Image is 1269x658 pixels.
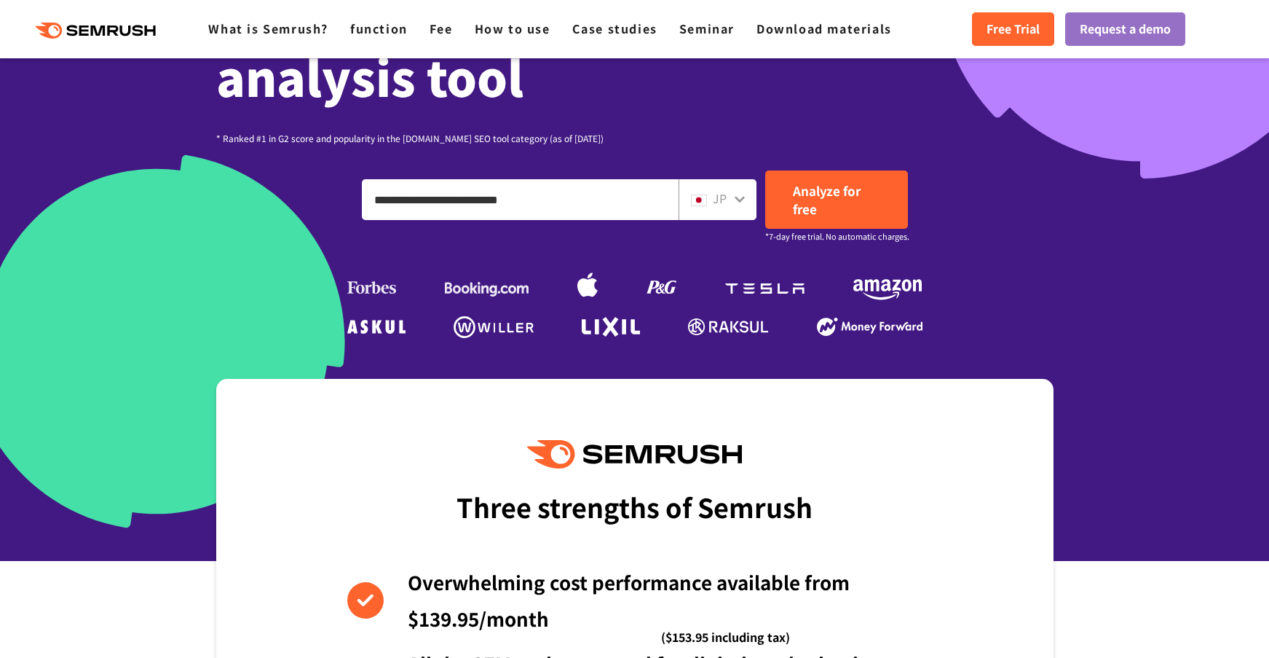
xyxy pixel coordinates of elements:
a: What is Semrush? [208,20,328,37]
a: Analyze for free [765,171,908,229]
a: Download materials [756,20,892,37]
font: * Ranked #1 in G2 score and popularity in the [DOMAIN_NAME] SEO tool category (as of [DATE]) [216,132,604,144]
font: Analyze for free [793,181,861,218]
a: function [350,20,408,37]
a: Case studies [572,20,657,37]
a: How to use [475,20,550,37]
font: Free Trial [987,20,1040,37]
a: Free Trial [972,12,1054,46]
font: ($153.95 including tax) [661,628,790,646]
font: JP [713,189,727,207]
a: Request a demo [1065,12,1185,46]
input: Enter a domain, keyword or URL [363,180,678,219]
img: Semrush [527,440,741,469]
font: *7-day free trial. No automatic charges. [765,230,909,242]
font: Overwhelming cost performance available from $139.95/month [408,568,850,632]
font: Three strengths of Semrush [456,487,813,525]
font: Request a demo [1080,20,1171,37]
a: Fee [430,20,453,37]
a: Seminar [679,20,735,37]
